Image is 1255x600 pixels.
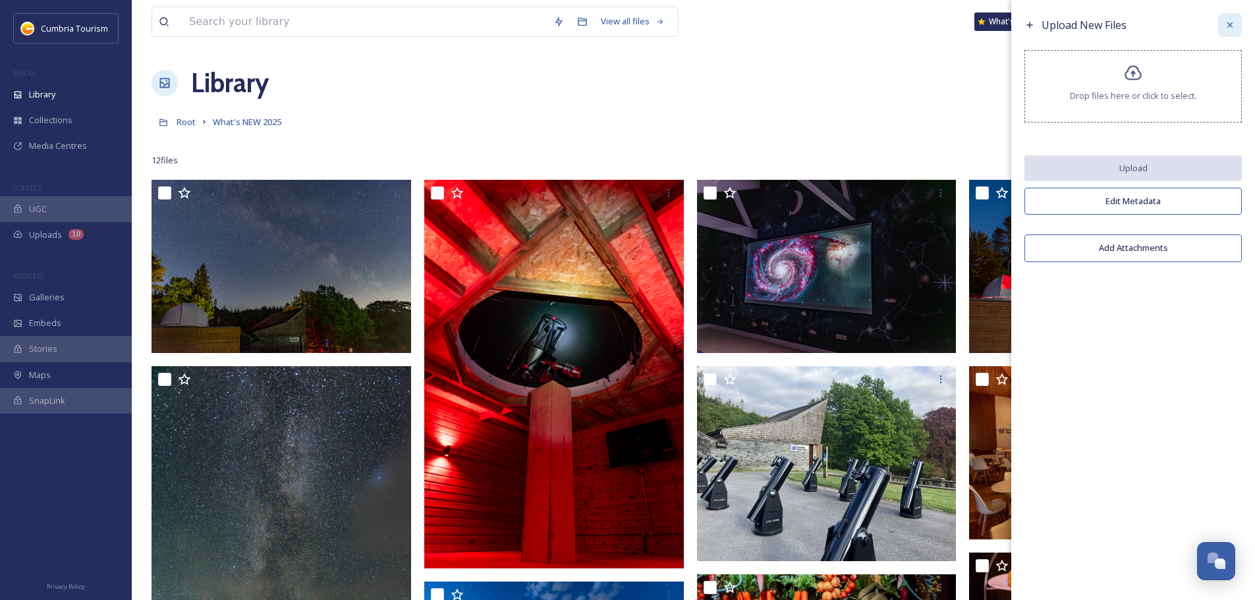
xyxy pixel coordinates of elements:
[213,116,281,128] span: What's NEW 2025
[13,68,36,78] span: MEDIA
[1197,542,1235,580] button: Open Chat
[47,578,85,593] a: Privacy Policy
[177,116,196,128] span: Root
[13,271,43,281] span: WIDGETS
[594,9,671,34] a: View all files
[29,395,65,407] span: SnapLink
[69,229,84,240] div: 10
[697,180,957,353] img: Lounge.jpg
[29,369,51,381] span: Maps
[1070,90,1196,102] span: Drop files here or click to select.
[29,291,65,304] span: Galleries
[47,582,85,591] span: Privacy Policy
[697,366,957,561] img: Grizedale Observatory 4 (Credit Grizedale Observatory and Planetarium) .jpg
[41,22,108,34] span: Cumbria Tourism
[29,140,87,152] span: Media Centres
[1024,188,1242,215] button: Edit Metadata
[152,180,411,353] img: Observatory and Milky Way.jpg
[969,180,1229,353] img: Landscape Observatory.jpg
[974,13,1040,31] a: What's New
[29,317,61,329] span: Embeds
[29,229,62,241] span: Uploads
[424,180,684,568] img: Observatory 1.jpg
[13,182,42,192] span: COLLECT
[1024,155,1242,181] button: Upload
[29,203,47,215] span: UGC
[29,88,55,101] span: Library
[152,154,178,167] span: 12 file s
[21,22,34,35] img: images.jpg
[182,7,547,36] input: Search your library
[191,63,269,103] a: Library
[1042,18,1127,32] span: Upload New Files
[213,114,281,130] a: What's NEW 2025
[177,114,196,130] a: Root
[29,342,57,355] span: Stories
[29,114,72,126] span: Collections
[969,366,1229,539] img: Grizedale Observatory 5 (Credit Grizedale Observatory and Planetarium) .jpg
[1024,234,1242,261] button: Add Attachments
